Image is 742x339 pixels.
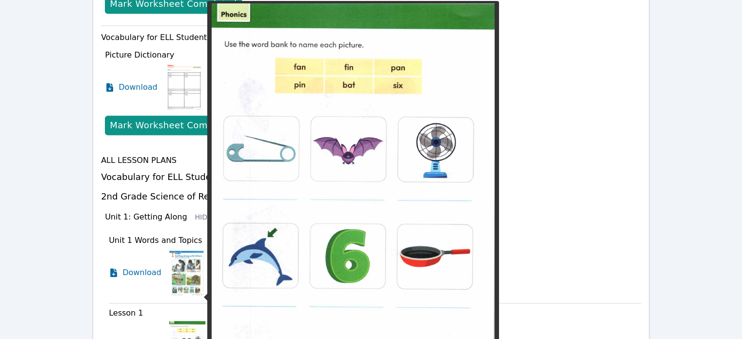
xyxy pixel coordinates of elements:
span: Unit 1 Words and Topics [109,236,202,245]
span: Download [122,267,161,279]
a: Download [105,63,158,112]
span: Download [119,81,158,93]
h3: Vocabulary for ELL Students [101,170,641,184]
a: Download [109,248,161,297]
h3: Unit 1: Getting Along [105,211,187,223]
button: Show Topics [232,173,295,182]
button: Hide Topics [293,192,350,202]
h3: 2nd Grade Science of Reading Curriculum [101,190,641,203]
div: Mark Worksheet Completed [110,119,237,132]
span: Lesson 1 [109,308,143,318]
div: Vocabulary for ELL Students Graphic Organizers for Vocabulary [101,30,362,45]
button: Hide Resources [195,212,269,222]
span: Picture Dictionary [105,50,174,60]
img: Unit 1 Words and Topics [169,248,204,297]
button: Mark Worksheet Completed [105,116,241,135]
img: Picture Dictionary [165,63,203,112]
h4: All Lesson Plans [101,155,641,166]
